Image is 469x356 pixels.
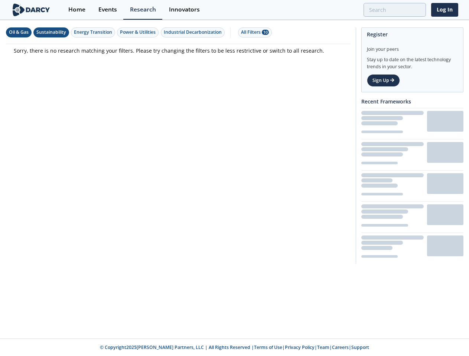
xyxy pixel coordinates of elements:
[241,29,269,36] div: All Filters
[332,344,349,350] a: Careers
[36,29,66,36] div: Sustainability
[361,95,463,108] div: Recent Frameworks
[120,29,156,36] div: Power & Utilities
[117,27,159,37] button: Power & Utilities
[14,47,343,55] p: Sorry, there is no research matching your filters. Please try changing the filters to be less res...
[164,29,222,36] div: Industrial Decarbonization
[317,344,329,350] a: Team
[351,344,369,350] a: Support
[130,7,156,13] div: Research
[55,344,414,351] p: © Copyright 2025 [PERSON_NAME] Partners, LLC | All Rights Reserved | | | | |
[71,27,115,37] button: Energy Transition
[367,74,400,87] a: Sign Up
[11,3,52,16] img: logo-wide.svg
[238,27,272,37] button: All Filters 10
[254,344,282,350] a: Terms of Use
[169,7,200,13] div: Innovators
[6,27,32,37] button: Oil & Gas
[98,7,117,13] div: Events
[367,28,458,41] div: Register
[364,3,426,17] input: Advanced Search
[367,53,458,70] div: Stay up to date on the latest technology trends in your sector.
[285,344,315,350] a: Privacy Policy
[367,41,458,53] div: Join your peers
[431,3,458,17] a: Log In
[68,7,85,13] div: Home
[262,30,269,35] span: 10
[33,27,69,37] button: Sustainability
[161,27,225,37] button: Industrial Decarbonization
[9,29,29,36] div: Oil & Gas
[74,29,112,36] div: Energy Transition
